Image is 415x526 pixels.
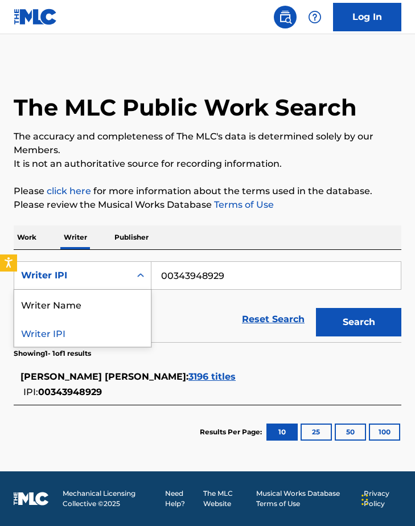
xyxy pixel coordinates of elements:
[308,10,322,24] img: help
[335,424,366,441] button: 50
[14,318,151,347] div: Writer IPI
[60,225,91,249] p: Writer
[256,488,357,509] a: Musical Works Database Terms of Use
[63,488,158,509] span: Mechanical Licensing Collective © 2025
[111,225,152,249] p: Publisher
[274,6,297,28] a: Public Search
[14,157,401,171] p: It is not an authoritative source for recording information.
[278,10,292,24] img: search
[14,492,49,506] img: logo
[203,488,249,509] a: The MLC Website
[21,269,124,282] div: Writer IPI
[23,387,38,397] span: IPI:
[358,471,415,526] iframe: Chat Widget
[361,483,368,517] div: Drag
[212,199,274,210] a: Terms of Use
[47,186,91,196] a: click here
[303,6,326,28] div: Help
[14,348,91,359] p: Showing 1 - 1 of 1 results
[188,371,236,382] span: 3196 titles
[369,424,400,441] button: 100
[165,488,196,509] a: Need Help?
[301,424,332,441] button: 25
[14,130,401,157] p: The accuracy and completeness of The MLC's data is determined solely by our Members.
[236,307,310,332] a: Reset Search
[14,225,40,249] p: Work
[14,261,401,342] form: Search Form
[200,427,265,437] p: Results Per Page:
[266,424,298,441] button: 10
[14,290,151,318] div: Writer Name
[316,308,401,336] button: Search
[333,3,401,31] a: Log In
[14,184,401,198] p: Please for more information about the terms used in the database.
[14,9,57,25] img: MLC Logo
[14,93,357,122] h1: The MLC Public Work Search
[14,198,401,212] p: Please review the Musical Works Database
[38,387,102,397] span: 00343948929
[20,371,188,382] span: [PERSON_NAME] [PERSON_NAME] :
